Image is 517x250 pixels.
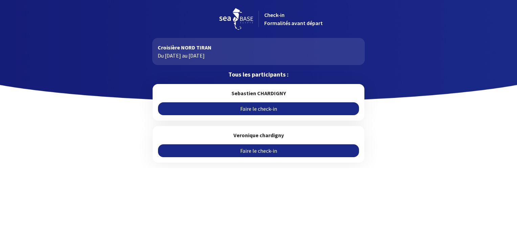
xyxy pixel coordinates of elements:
[158,51,359,60] p: Du [DATE] au [DATE]
[158,102,359,115] a: Faire le check-in
[152,70,364,79] p: Tous les participants :
[158,131,359,139] h5: Veronique chardigny
[158,89,359,97] h5: Sebastien CHARDIGNY
[219,8,253,30] img: logo_seabase.svg
[264,12,323,26] span: Check-in Formalités avant départ
[158,43,359,51] p: Croisière NORD TIRAN
[158,144,359,157] a: Faire le check-in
